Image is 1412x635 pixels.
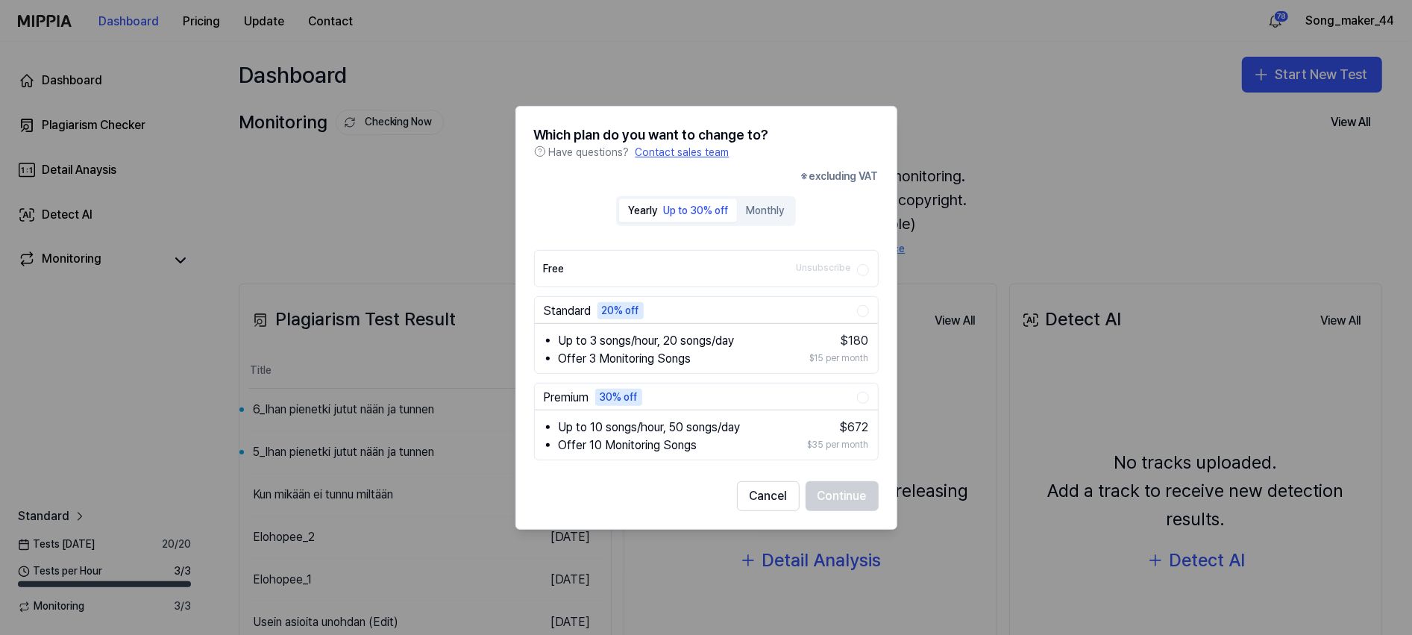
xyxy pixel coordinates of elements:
div: 20% off [597,302,644,319]
p: Contact sales team [636,146,729,160]
li: Offer 10 Monitoring Songs [559,437,787,454]
p: ※ excluding VAT [801,169,879,184]
div: Which plan do you want to change to? [534,124,879,146]
div: Up to 30% off [663,204,728,219]
div: 30% off [595,389,642,406]
p: Have questions? [549,146,630,160]
li: $15 per month [810,349,869,367]
li: Offer 3 Monitoring Songs [559,349,789,367]
li: $ 672 [808,419,869,437]
li: $35 per month [808,437,869,454]
button: Monthly [737,199,793,223]
button: Cancel [737,481,800,511]
li: Up to 10 songs/hour, 50 songs/day [559,419,787,437]
div: Yearly [628,204,657,219]
div: Premium [544,389,589,407]
li: $ 180 [810,331,869,349]
label: Free [544,250,857,286]
div: Standard [544,301,592,319]
a: Contact sales team [633,146,729,160]
div: Unsubscribe [797,250,851,286]
li: Up to 3 songs/hour, 20 songs/day [559,331,789,349]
